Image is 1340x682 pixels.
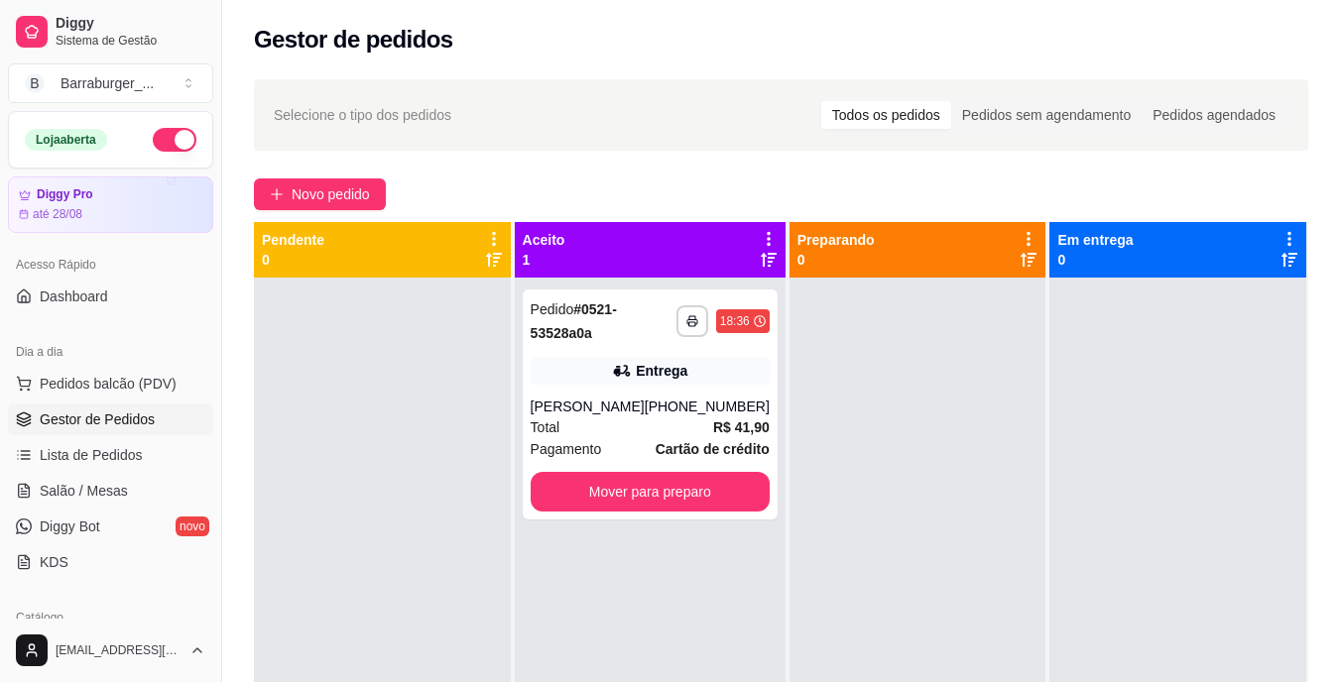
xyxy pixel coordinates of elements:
[40,286,108,306] span: Dashboard
[8,546,213,578] a: KDS
[61,73,154,93] div: Barraburger_ ...
[56,15,205,33] span: Diggy
[33,206,82,222] article: até 28/08
[8,626,213,674] button: [EMAIL_ADDRESS][DOMAIN_NAME]
[8,63,213,103] button: Select a team
[40,481,128,501] span: Salão / Mesas
[37,187,93,202] article: Diggy Pro
[821,101,951,129] div: Todos os pedidos
[531,301,574,317] span: Pedido
[262,250,324,270] p: 0
[40,552,68,572] span: KDS
[8,249,213,281] div: Acesso Rápido
[25,73,45,93] span: B
[951,101,1142,129] div: Pedidos sem agendamento
[8,439,213,471] a: Lista de Pedidos
[8,511,213,542] a: Diggy Botnovo
[720,313,750,329] div: 18:36
[274,104,451,126] span: Selecione o tipo dos pedidos
[1142,101,1286,129] div: Pedidos agendados
[531,438,602,460] span: Pagamento
[797,250,875,270] p: 0
[56,33,205,49] span: Sistema de Gestão
[531,397,645,416] div: [PERSON_NAME]
[645,397,770,416] div: [PHONE_NUMBER]
[8,403,213,435] a: Gestor de Pedidos
[636,361,687,381] div: Entrega
[270,187,284,201] span: plus
[56,642,182,658] span: [EMAIL_ADDRESS][DOMAIN_NAME]
[713,419,770,435] strong: R$ 41,90
[8,602,213,633] div: Catálogo
[254,24,453,56] h2: Gestor de pedidos
[262,230,324,250] p: Pendente
[531,416,560,438] span: Total
[292,183,370,205] span: Novo pedido
[531,301,617,341] strong: # 0521-53528a0a
[40,409,155,429] span: Gestor de Pedidos
[40,445,143,465] span: Lista de Pedidos
[656,441,770,457] strong: Cartão de crédito
[1057,250,1133,270] p: 0
[523,250,565,270] p: 1
[8,336,213,368] div: Dia a dia
[8,281,213,312] a: Dashboard
[8,475,213,507] a: Salão / Mesas
[25,129,107,151] div: Loja aberta
[797,230,875,250] p: Preparando
[8,8,213,56] a: DiggySistema de Gestão
[1057,230,1133,250] p: Em entrega
[531,472,770,511] button: Mover para preparo
[153,128,196,152] button: Alterar Status
[8,368,213,399] button: Pedidos balcão (PDV)
[40,374,177,394] span: Pedidos balcão (PDV)
[523,230,565,250] p: Aceito
[40,516,100,536] span: Diggy Bot
[8,176,213,233] a: Diggy Proaté 28/08
[254,178,386,210] button: Novo pedido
